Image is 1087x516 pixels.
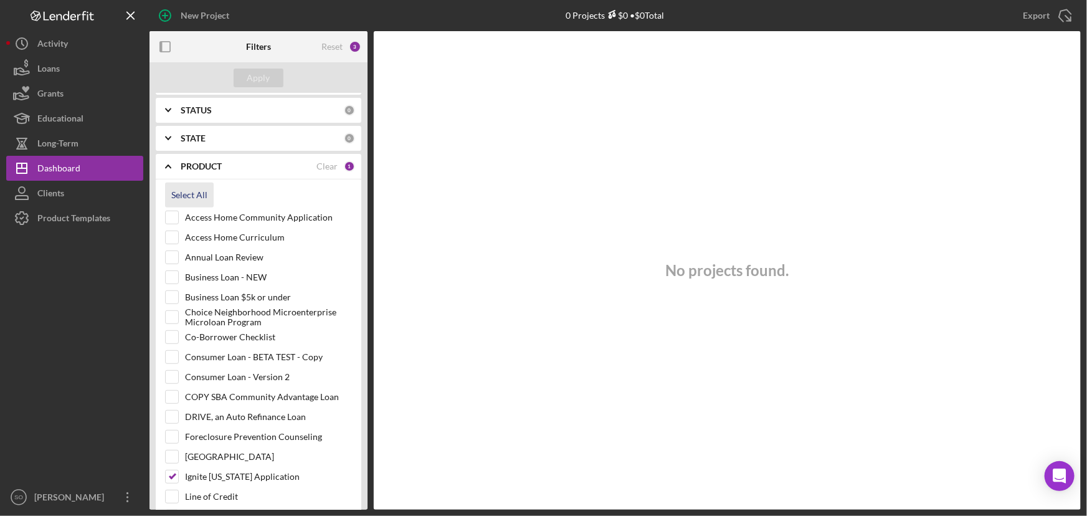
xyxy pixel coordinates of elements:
[37,181,64,209] div: Clients
[185,211,352,224] label: Access Home Community Application
[185,471,352,483] label: Ignite [US_STATE] Application
[150,3,242,28] button: New Project
[316,161,338,171] div: Clear
[247,69,270,87] div: Apply
[185,451,352,463] label: [GEOGRAPHIC_DATA]
[605,10,628,21] div: $0
[6,181,143,206] button: Clients
[171,183,207,208] div: Select All
[246,42,271,52] b: Filters
[321,42,343,52] div: Reset
[185,311,352,323] label: Choice Neighborhood Microenterprise Microloan Program
[181,161,222,171] b: PRODUCT
[37,106,83,134] div: Educational
[344,105,355,116] div: 0
[181,133,206,143] b: STATE
[185,351,352,363] label: Consumer Loan - BETA TEST - Copy
[6,206,143,231] button: Product Templates
[14,494,23,501] text: SO
[566,10,664,21] div: 0 Projects • $0 Total
[37,131,78,159] div: Long-Term
[6,31,143,56] button: Activity
[1010,3,1081,28] button: Export
[185,371,352,383] label: Consumer Loan - Version 2
[185,271,352,284] label: Business Loan - NEW
[37,56,60,84] div: Loans
[185,431,352,443] label: Foreclosure Prevention Counseling
[31,485,112,513] div: [PERSON_NAME]
[666,262,789,279] h3: No projects found.
[6,56,143,81] button: Loans
[37,206,110,234] div: Product Templates
[181,3,229,28] div: New Project
[37,81,64,109] div: Grants
[6,156,143,181] button: Dashboard
[37,156,80,184] div: Dashboard
[344,161,355,172] div: 1
[6,81,143,106] button: Grants
[6,106,143,131] button: Educational
[37,31,68,59] div: Activity
[185,411,352,423] label: DRIVE, an Auto Refinance Loan
[6,131,143,156] button: Long-Term
[185,490,352,503] label: Line of Credit
[349,41,361,53] div: 3
[344,133,355,144] div: 0
[6,485,143,510] button: SO[PERSON_NAME]
[1045,461,1075,491] div: Open Intercom Messenger
[185,231,352,244] label: Access Home Curriculum
[185,391,352,403] label: COPY SBA Community Advantage Loan
[185,251,352,264] label: Annual Loan Review
[181,105,212,115] b: STATUS
[1023,3,1050,28] div: Export
[185,291,352,303] label: Business Loan $5k or under
[185,331,352,343] label: Co-Borrower Checklist
[165,183,214,208] button: Select All
[234,69,283,87] button: Apply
